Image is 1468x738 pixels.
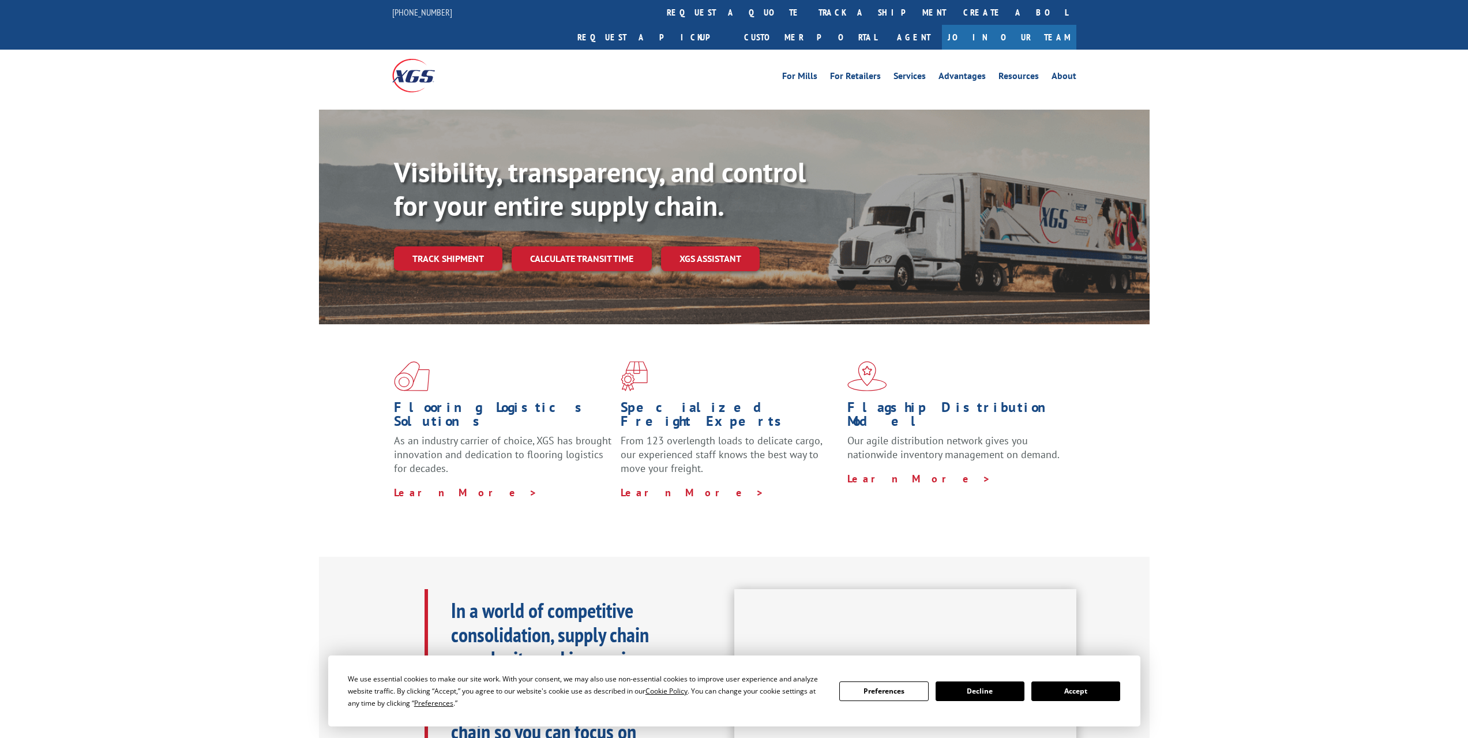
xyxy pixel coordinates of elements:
[414,698,453,708] span: Preferences
[394,486,538,499] a: Learn More >
[847,434,1060,461] span: Our agile distribution network gives you nationwide inventory management on demand.
[348,673,825,709] div: We use essential cookies to make our site work. With your consent, we may also use non-essential ...
[847,472,991,485] a: Learn More >
[392,6,452,18] a: [PHONE_NUMBER]
[394,434,611,475] span: As an industry carrier of choice, XGS has brought innovation and dedication to flooring logistics...
[847,400,1065,434] h1: Flagship Distribution Model
[394,154,806,223] b: Visibility, transparency, and control for your entire supply chain.
[512,246,652,271] a: Calculate transit time
[621,486,764,499] a: Learn More >
[569,25,735,50] a: Request a pickup
[621,400,839,434] h1: Specialized Freight Experts
[893,72,926,84] a: Services
[621,361,648,391] img: xgs-icon-focused-on-flooring-red
[938,72,986,84] a: Advantages
[936,681,1024,701] button: Decline
[621,434,839,485] p: From 123 overlength loads to delicate cargo, our experienced staff knows the best way to move you...
[847,361,887,391] img: xgs-icon-flagship-distribution-model-red
[839,681,928,701] button: Preferences
[1052,72,1076,84] a: About
[998,72,1039,84] a: Resources
[394,246,502,271] a: Track shipment
[1031,681,1120,701] button: Accept
[942,25,1076,50] a: Join Our Team
[328,655,1140,726] div: Cookie Consent Prompt
[830,72,881,84] a: For Retailers
[885,25,942,50] a: Agent
[394,400,612,434] h1: Flooring Logistics Solutions
[782,72,817,84] a: For Mills
[661,246,760,271] a: XGS ASSISTANT
[735,25,885,50] a: Customer Portal
[645,686,688,696] span: Cookie Policy
[394,361,430,391] img: xgs-icon-total-supply-chain-intelligence-red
